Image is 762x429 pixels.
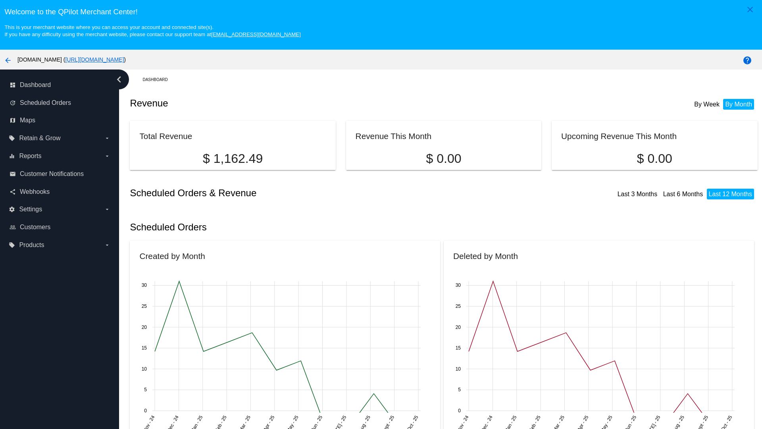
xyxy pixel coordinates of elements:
h2: Scheduled Orders [130,222,444,233]
span: Retain & Grow [19,135,60,142]
h2: Deleted by Month [453,251,518,261]
h2: Total Revenue [139,131,192,141]
text: 0 [144,408,147,414]
span: Customers [20,224,50,231]
h2: Scheduled Orders & Revenue [130,187,444,199]
text: 30 [142,282,147,288]
h2: Revenue [130,98,444,109]
mat-icon: help [743,56,752,65]
i: local_offer [9,135,15,141]
text: 0 [458,408,461,414]
mat-icon: arrow_back [3,56,13,65]
text: 5 [144,387,147,392]
i: arrow_drop_down [104,135,110,141]
h2: Created by Month [139,251,205,261]
a: update Scheduled Orders [10,97,110,109]
i: email [10,171,16,177]
text: 10 [456,366,461,372]
i: equalizer [9,153,15,159]
mat-icon: close [745,5,755,14]
a: map Maps [10,114,110,127]
text: 20 [456,324,461,330]
i: arrow_drop_down [104,242,110,248]
text: 5 [458,387,461,392]
text: 25 [142,303,147,309]
i: share [10,189,16,195]
i: arrow_drop_down [104,206,110,213]
li: By Month [723,99,754,110]
small: This is your merchant website where you can access your account and connected site(s). If you hav... [4,24,300,37]
span: Scheduled Orders [20,99,71,106]
i: settings [9,206,15,213]
text: 15 [142,345,147,351]
a: Dashboard [142,73,175,86]
span: Products [19,242,44,249]
a: people_outline Customers [10,221,110,234]
span: Reports [19,153,41,160]
text: 15 [456,345,461,351]
text: 20 [142,324,147,330]
i: local_offer [9,242,15,248]
a: share Webhooks [10,186,110,198]
a: dashboard Dashboard [10,79,110,91]
span: Settings [19,206,42,213]
a: [EMAIL_ADDRESS][DOMAIN_NAME] [211,31,301,37]
span: Webhooks [20,188,50,195]
p: $ 1,162.49 [139,151,326,166]
h2: Revenue This Month [356,131,432,141]
h2: Upcoming Revenue This Month [561,131,677,141]
text: 25 [456,303,461,309]
i: dashboard [10,82,16,88]
a: [URL][DOMAIN_NAME] [65,56,124,63]
a: email Customer Notifications [10,168,110,180]
span: [DOMAIN_NAME] ( ) [17,56,126,63]
i: chevron_left [113,73,125,86]
h3: Welcome to the QPilot Merchant Center! [4,8,757,16]
span: Customer Notifications [20,170,84,178]
span: Dashboard [20,81,51,89]
text: 30 [456,282,461,288]
text: 10 [142,366,147,372]
a: Last 12 Months [709,191,752,197]
a: Last 3 Months [618,191,658,197]
i: people_outline [10,224,16,230]
span: Maps [20,117,35,124]
p: $ 0.00 [356,151,532,166]
p: $ 0.00 [561,151,748,166]
a: Last 6 Months [663,191,703,197]
i: map [10,117,16,124]
i: update [10,100,16,106]
li: By Week [692,99,722,110]
i: arrow_drop_down [104,153,110,159]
